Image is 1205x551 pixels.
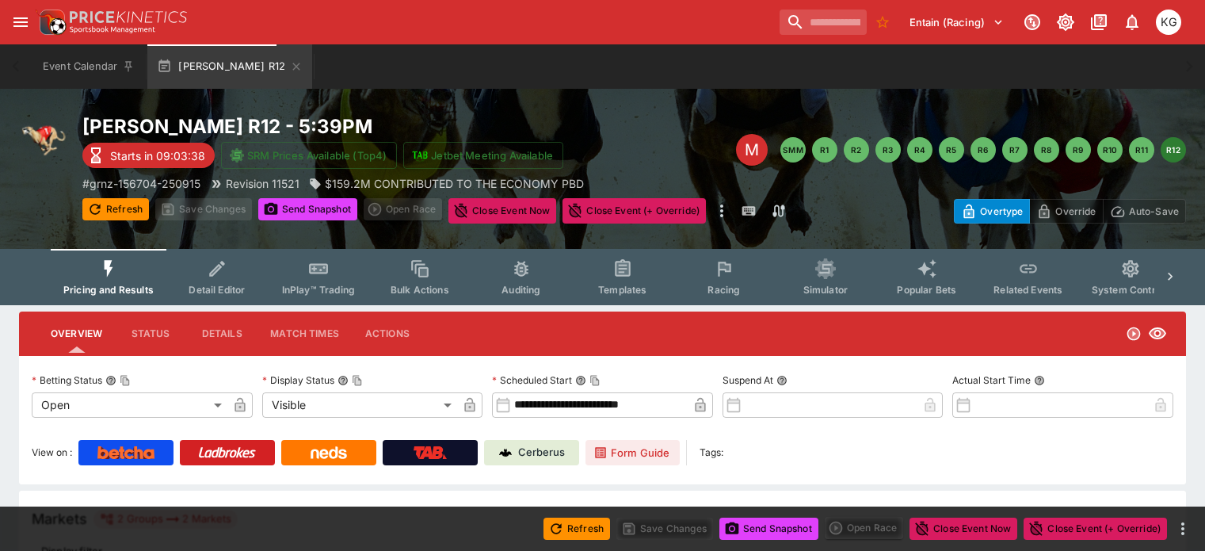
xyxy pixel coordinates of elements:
img: PriceKinetics [70,11,187,23]
div: Kevin Gutschlag [1156,10,1181,35]
button: Refresh [543,518,610,540]
button: Display StatusCopy To Clipboard [337,375,349,386]
button: open drawer [6,8,35,36]
img: Betcha [97,446,154,459]
span: Racing [707,284,740,296]
p: Cerberus [518,445,565,461]
h2: Copy To Clipboard [82,114,726,139]
p: Betting Status [32,373,102,387]
button: R12 [1161,137,1186,163]
button: Close Event Now [909,518,1017,540]
span: Pricing and Results [63,284,154,296]
button: Suspend At [776,375,787,386]
button: Auto-Save [1103,199,1186,224]
button: Status [115,315,186,353]
button: Toggle light/dark mode [1051,8,1080,36]
button: No Bookmarks [870,10,895,35]
p: Auto-Save [1129,203,1179,220]
button: Overtype [954,199,1030,224]
svg: Visible [1148,324,1167,343]
button: R7 [1002,137,1028,163]
span: Popular Bets [897,284,956,296]
img: greyhound_racing.png [19,114,70,165]
button: Close Event (+ Override) [1024,518,1167,540]
button: R10 [1097,137,1123,163]
button: Actions [352,315,423,353]
button: Select Tenant [900,10,1013,35]
button: more [712,198,731,224]
button: Details [186,315,257,353]
span: InPlay™ Trading [282,284,355,296]
button: R4 [907,137,932,163]
button: R1 [812,137,837,163]
span: Detail Editor [189,284,245,296]
button: Betting StatusCopy To Clipboard [105,375,116,386]
img: TabNZ [414,446,447,459]
img: Cerberus [499,446,512,459]
span: Related Events [993,284,1062,296]
span: Simulator [803,284,848,296]
button: SRM Prices Available (Top4) [221,142,397,169]
button: Event Calendar [33,44,144,89]
button: Override [1029,199,1103,224]
a: Form Guide [585,440,680,465]
button: Copy To Clipboard [352,375,363,386]
span: Templates [598,284,646,296]
div: Visible [262,392,458,418]
p: Suspend At [723,373,773,387]
a: Cerberus [484,440,579,465]
button: Send Snapshot [719,518,818,540]
button: SMM [780,137,806,163]
button: Refresh [82,198,149,220]
button: R11 [1129,137,1154,163]
button: Connected to PK [1018,8,1047,36]
button: [PERSON_NAME] R12 [147,44,312,89]
p: Overtype [980,203,1023,220]
p: Actual Start Time [952,373,1031,387]
div: Edit Meeting [736,134,768,166]
button: Copy To Clipboard [589,375,601,386]
button: Copy To Clipboard [120,375,131,386]
div: split button [825,517,903,539]
span: System Controls [1092,284,1169,296]
button: R6 [970,137,996,163]
button: R3 [875,137,901,163]
button: more [1173,519,1192,538]
button: Close Event Now [448,198,556,224]
button: R2 [844,137,869,163]
button: Send Snapshot [258,198,357,220]
button: Notifications [1118,8,1146,36]
img: jetbet-logo.svg [412,147,428,163]
div: $159.2M CONTRIBUTED TO THE ECONOMY PBD [309,175,584,192]
p: Copy To Clipboard [82,175,200,192]
div: Start From [954,199,1186,224]
button: R8 [1034,137,1059,163]
div: Open [32,392,227,418]
span: Auditing [501,284,540,296]
nav: pagination navigation [780,137,1186,163]
img: Neds [311,446,346,459]
span: Bulk Actions [391,284,449,296]
div: Event type filters [51,249,1154,305]
button: R5 [939,137,964,163]
label: Tags: [700,440,723,465]
button: Overview [38,315,115,353]
svg: Open [1126,326,1142,342]
div: split button [364,198,442,220]
img: Sportsbook Management [70,26,155,33]
button: Documentation [1085,8,1113,36]
button: Match Times [257,315,352,353]
button: Jetbet Meeting Available [403,142,563,169]
button: Close Event (+ Override) [562,198,706,224]
button: Kevin Gutschlag [1151,5,1186,40]
button: R9 [1066,137,1091,163]
input: search [780,10,867,35]
button: Scheduled StartCopy To Clipboard [575,375,586,386]
img: PriceKinetics Logo [35,6,67,38]
p: Display Status [262,373,334,387]
button: Actual Start Time [1034,375,1045,386]
p: $159.2M CONTRIBUTED TO THE ECONOMY PBD [325,175,584,192]
p: Revision 11521 [226,175,299,192]
p: Override [1055,203,1096,220]
p: Scheduled Start [492,373,572,387]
